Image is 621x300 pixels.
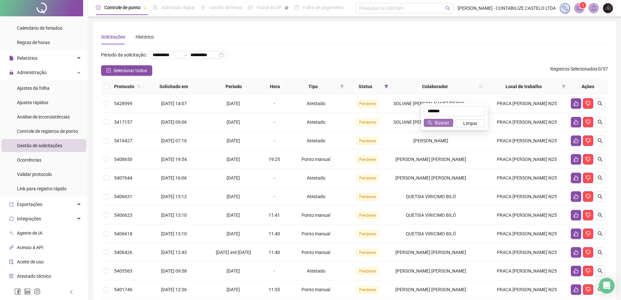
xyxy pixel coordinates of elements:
span: - [274,119,275,125]
span: filter [340,85,344,88]
div: Ações [571,83,605,90]
span: Pendente [357,230,378,238]
label: Período da solicitação [101,50,150,60]
span: Regras de horas [17,40,50,45]
span: dislike [585,101,591,106]
span: like [573,138,579,143]
td: PRACA [PERSON_NAME] N25 [486,225,568,243]
span: search [136,82,142,91]
span: dislike [585,119,591,125]
span: 5416427 [114,138,132,143]
span: facebook [14,288,21,295]
span: 11:40 [269,250,280,255]
span: Gestão de férias [209,5,242,10]
span: Aceite de uso [17,259,44,264]
span: Ponto manual [302,287,330,292]
span: swap-right [183,52,188,57]
div: Histórico [136,33,154,40]
span: like [573,119,579,125]
span: like [573,194,579,199]
span: book [294,5,299,10]
span: - [274,268,275,274]
span: Buscar [435,119,449,126]
span: left [69,290,74,294]
span: dashboard [248,5,253,10]
span: Integrações [17,216,41,221]
span: Atestado [307,194,325,199]
span: dislike [585,268,591,274]
span: filter [383,82,390,91]
span: Atestado [307,175,325,181]
span: Pendente [357,137,378,145]
span: Atestado [307,119,325,125]
span: [DATE] [227,213,240,218]
span: [PERSON_NAME] [PERSON_NAME] [395,175,466,181]
span: Acesso à API [17,245,43,250]
span: [DATE] 12:36 [161,287,187,292]
span: 1 [582,3,584,8]
span: like [573,175,579,181]
span: 5428999 [114,101,132,106]
span: [DATE] 09:58 [161,268,187,274]
span: Local de trabalho [488,83,559,90]
span: [DATE] 13:12 [161,194,187,199]
span: [PERSON_NAME] [413,138,448,143]
span: Pendente [357,249,378,256]
td: PRACA [PERSON_NAME] N25 [486,187,568,206]
span: [PERSON_NAME] - CONTABILIZE CASTELO LTDA [458,5,556,12]
span: 11:41 [269,213,280,218]
span: Pendente [357,212,378,219]
span: Registros Selecionados [550,66,597,71]
span: [DATE] 09:06 [161,119,187,125]
span: Análise de inconsistências [17,114,70,119]
span: [DATE] 13:10 [161,231,187,236]
span: clock-circle [96,5,100,10]
span: [DATE] 19:54 [161,157,187,162]
span: like [573,250,579,255]
span: Pendente [357,100,378,107]
td: PRACA [PERSON_NAME] N25 [486,113,568,132]
button: Limpar [456,119,485,127]
span: Administração [17,70,47,75]
span: search [598,101,603,106]
span: lock [9,70,14,75]
span: QUETSIA VIRICIMO BILÓ [406,194,456,199]
span: like [573,231,579,236]
span: SOLIANE [PERSON_NAME] [PERSON_NAME] [393,119,484,125]
span: Ocorrências [17,157,41,163]
span: 5406618 [114,231,132,236]
span: Atestado técnico [17,274,51,279]
span: Ponto manual [302,213,330,218]
span: instagram [34,288,40,295]
td: PRACA [PERSON_NAME] N25 [486,94,568,113]
span: Pendente [357,119,378,126]
span: search [598,175,603,181]
span: 5406623 [114,213,132,218]
button: Selecionar todos [101,65,152,76]
span: file [9,56,14,60]
span: check-square [106,68,111,73]
span: [DATE] [227,194,240,199]
span: Ponto manual [302,231,330,236]
span: sync [9,216,14,221]
span: Pendente [357,268,378,275]
span: export [9,202,14,207]
div: Solicitações [101,33,125,40]
span: filter [560,82,567,91]
span: - [274,101,275,106]
span: Limpar [463,120,478,127]
span: Status [349,83,382,90]
img: sparkle-icon.fc2bf0ac1784a2077858766a79e2daf3.svg [561,5,569,12]
span: sun [201,5,205,10]
span: search [445,6,450,11]
span: Pendente [357,156,378,163]
span: SOLIANE [PERSON_NAME] [PERSON_NAME] [393,101,484,106]
span: filter [384,85,388,88]
span: filter [339,82,345,91]
span: Painel do DP [257,5,282,10]
span: Atestado [307,101,325,106]
span: 5417157 [114,119,132,125]
span: search [479,85,483,88]
span: search [598,138,603,143]
img: 12986 [603,3,613,13]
